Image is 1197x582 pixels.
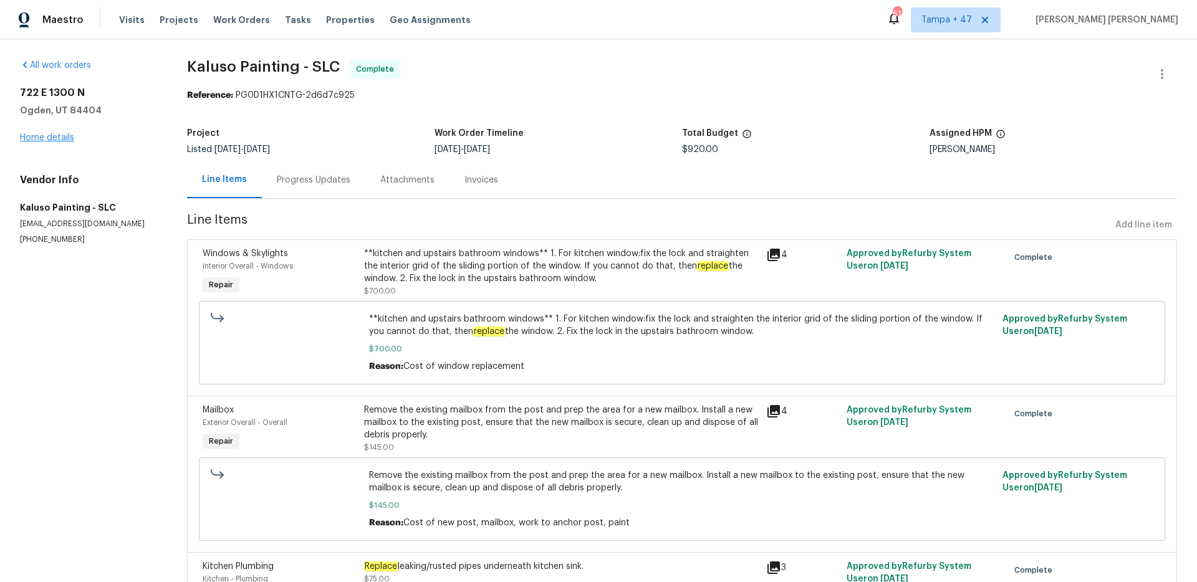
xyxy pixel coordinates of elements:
[369,518,403,527] span: Reason:
[369,499,995,512] span: $145.00
[20,174,157,186] h4: Vendor Info
[403,362,524,371] span: Cost of window replacement
[204,279,238,291] span: Repair
[187,89,1177,102] div: PG0D1HX1CNTG-2d6d7c925
[847,249,971,270] span: Approved by Refurby System User on
[187,145,270,154] span: Listed
[203,406,234,414] span: Mailbox
[380,174,435,186] div: Attachments
[880,418,908,427] span: [DATE]
[285,16,311,24] span: Tasks
[369,469,995,494] span: Remove the existing mailbox from the post and prep the area for a new mailbox. Install a new mail...
[682,145,718,154] span: $920.00
[213,14,270,26] span: Work Orders
[204,435,238,447] span: Repair
[403,518,630,527] span: Cost of new post, mailbox, work to anchor post, paint
[214,145,241,154] span: [DATE]
[1014,564,1057,576] span: Complete
[42,14,84,26] span: Maestro
[464,174,498,186] div: Invoices
[364,287,396,295] span: $700.00
[435,145,490,154] span: -
[326,14,375,26] span: Properties
[893,7,901,20] div: 611
[187,129,219,138] h5: Project
[921,14,972,26] span: Tampa + 47
[1014,251,1057,264] span: Complete
[20,133,74,142] a: Home details
[697,261,729,271] em: replace
[390,14,471,26] span: Geo Assignments
[435,129,524,138] h5: Work Order Timeline
[202,173,247,186] div: Line Items
[356,63,399,75] span: Complete
[187,214,1110,237] span: Line Items
[364,404,759,441] div: Remove the existing mailbox from the post and prep the area for a new mailbox. Install a new mail...
[880,262,908,270] span: [DATE]
[766,247,839,262] div: 4
[203,419,287,426] span: Exterior Overall - Overall
[20,201,157,214] h5: Kaluso Painting - SLC
[435,145,461,154] span: [DATE]
[20,104,157,117] h5: Ogden, UT 84404
[369,343,995,355] span: $700.00
[119,14,145,26] span: Visits
[930,129,992,138] h5: Assigned HPM
[203,249,288,258] span: Windows & Skylights
[1002,315,1127,336] span: Approved by Refurby System User on
[369,313,995,338] span: **kitchen and upstairs bathroom windows** 1. For kitchen window:fix the lock and straighten the i...
[369,362,403,371] span: Reason:
[464,145,490,154] span: [DATE]
[364,444,394,451] span: $145.00
[20,61,91,70] a: All work orders
[996,129,1006,145] span: The hpm assigned to this work order.
[1034,327,1062,336] span: [DATE]
[364,560,759,573] div: leaking/rusted pipes underneath kitchen sink.
[187,59,340,74] span: Kaluso Painting - SLC
[930,145,1177,154] div: [PERSON_NAME]
[20,234,157,245] p: [PHONE_NUMBER]
[187,91,233,100] b: Reference:
[742,129,752,145] span: The total cost of line items that have been proposed by Opendoor. This sum includes line items th...
[20,87,157,99] h2: 722 E 1300 N
[277,174,350,186] div: Progress Updates
[847,406,971,427] span: Approved by Refurby System User on
[766,560,839,575] div: 3
[473,327,505,336] em: replace
[244,145,270,154] span: [DATE]
[203,562,274,571] span: Kitchen Plumbing
[1014,408,1057,420] span: Complete
[364,561,398,571] em: Replace
[364,247,759,285] div: **kitchen and upstairs bathroom windows** 1. For kitchen window:fix the lock and straighten the i...
[682,129,738,138] h5: Total Budget
[766,404,839,419] div: 4
[203,262,293,270] span: Interior Overall - Windows
[1002,471,1127,492] span: Approved by Refurby System User on
[160,14,198,26] span: Projects
[20,219,157,229] p: [EMAIL_ADDRESS][DOMAIN_NAME]
[1031,14,1178,26] span: [PERSON_NAME] [PERSON_NAME]
[1034,484,1062,492] span: [DATE]
[214,145,270,154] span: -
